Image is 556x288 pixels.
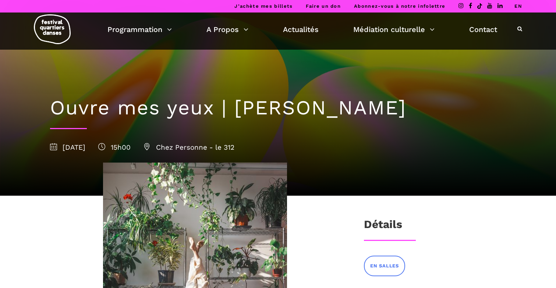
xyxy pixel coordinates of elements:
[144,143,234,152] span: Chez Personne - le 312
[50,96,506,120] h1: Ouvre mes yeux | [PERSON_NAME]
[364,256,405,276] a: EN SALLES
[354,3,445,9] a: Abonnez-vous à notre infolettre
[306,3,341,9] a: Faire un don
[107,23,172,36] a: Programmation
[50,143,85,152] span: [DATE]
[514,3,522,9] a: EN
[353,23,435,36] a: Médiation culturelle
[283,23,319,36] a: Actualités
[206,23,248,36] a: A Propos
[98,143,131,152] span: 15h00
[364,218,402,236] h3: Détails
[469,23,497,36] a: Contact
[370,262,399,270] span: EN SALLES
[34,14,71,44] img: logo-fqd-med
[234,3,293,9] a: J’achète mes billets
